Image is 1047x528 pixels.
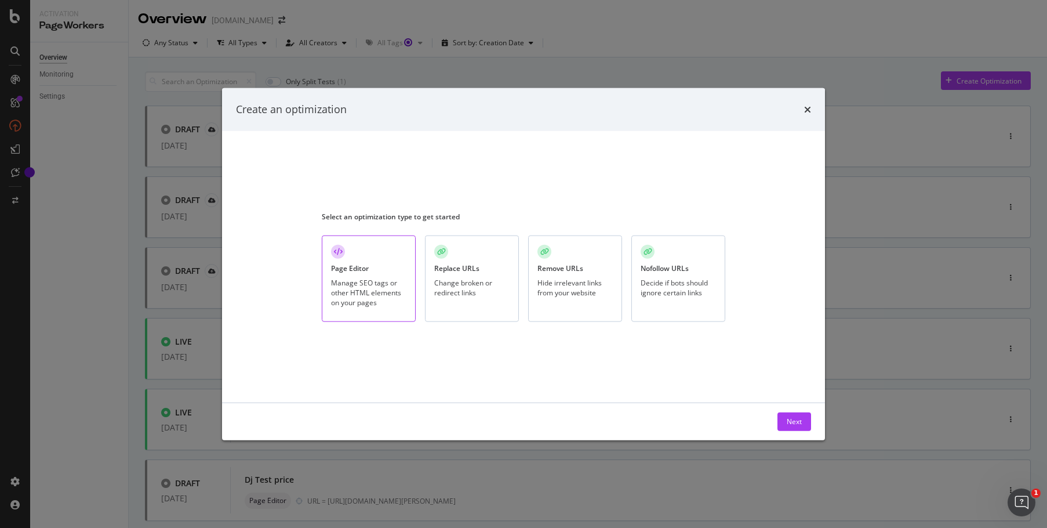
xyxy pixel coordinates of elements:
div: Replace URLs [434,263,479,273]
div: Remove URLs [537,263,583,273]
iframe: Intercom live chat [1008,489,1035,516]
div: Create an optimization [236,102,347,117]
div: Select an optimization type to get started [322,211,725,221]
div: Hide irrelevant links from your website [537,278,613,298]
div: Change broken or redirect links [434,278,510,298]
span: 1 [1031,489,1041,498]
div: Manage SEO tags or other HTML elements on your pages [331,278,406,308]
div: Decide if bots should ignore certain links [641,278,716,298]
div: modal [222,88,825,440]
div: times [804,102,811,117]
div: Page Editor [331,263,369,273]
div: Nofollow URLs [641,263,689,273]
button: Next [777,412,811,431]
div: Next [787,417,802,426]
